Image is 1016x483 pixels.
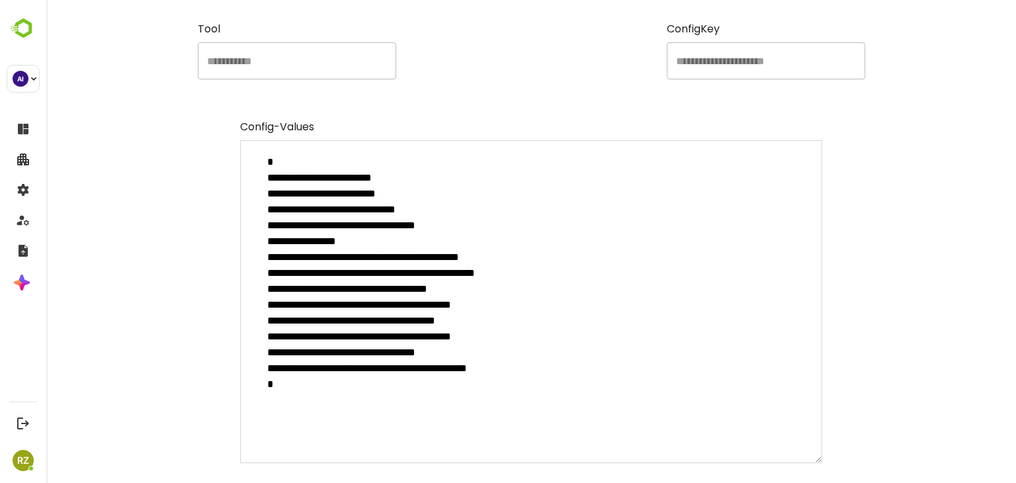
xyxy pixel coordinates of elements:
[13,450,34,471] div: RZ
[13,71,28,87] div: AI
[14,414,32,432] button: Logout
[620,21,819,37] label: ConfigKey
[7,16,40,41] img: BambooboxLogoMark.f1c84d78b4c51b1a7b5f700c9845e183.svg
[194,140,776,463] textarea: minimum height
[151,21,350,37] label: Tool
[194,119,776,135] label: Config-Values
